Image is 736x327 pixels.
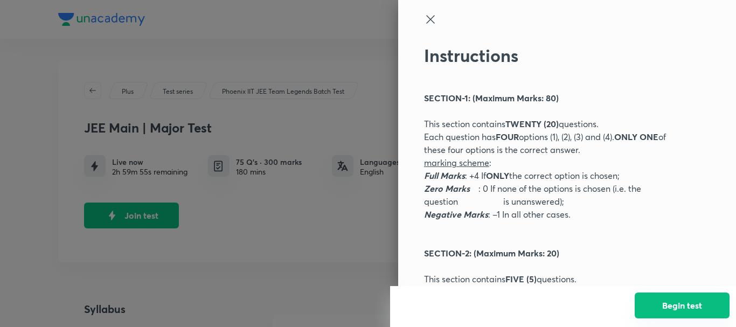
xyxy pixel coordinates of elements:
strong: ONLY [486,170,509,181]
em: Full Marks [424,170,465,181]
strong: FIVE (5) [505,273,537,284]
strong: TWENTY (20) [505,118,559,129]
p: : 0 If none of the options is chosen (i.e. the question is unanswered); [424,182,674,208]
p: : –1 In all other cases. [424,208,674,221]
button: Begin test [635,293,730,318]
h2: Instructions [424,45,674,66]
p: This section contains questions. [424,273,674,286]
strong: FOUR [496,131,519,142]
p: Each question has options (1), (2), (3) and (4). of these four options is the correct answer. [424,130,674,156]
p: This section contains questions. [424,117,674,130]
u: marking scheme [424,157,489,168]
p: : [424,156,674,169]
em: Zero Marks [424,183,470,194]
strong: SECTION-2: (Maximum Marks: 20) [424,247,559,259]
p: : +4 If the correct option is chosen; [424,169,674,182]
strong: ONLY ONE [614,131,658,142]
strong: SECTION-1: (Maximum Marks: 80) [424,92,559,103]
em: Negative Marks [424,208,488,220]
